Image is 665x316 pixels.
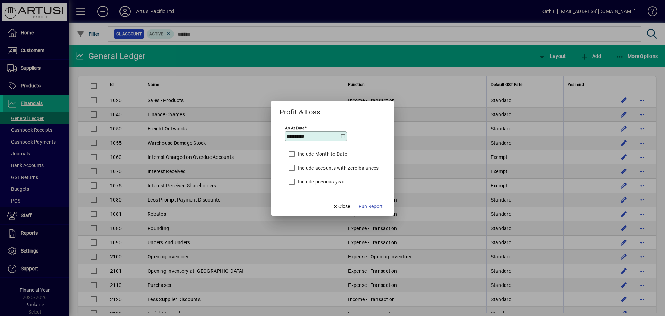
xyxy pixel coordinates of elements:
h2: Profit & Loss [271,101,328,118]
label: Include previous year [296,178,345,185]
label: Include Month to Date [296,151,347,157]
label: Include accounts with zero balances [296,164,379,171]
mat-label: As at date [285,125,304,130]
span: Run Report [358,203,383,210]
button: Close [330,200,353,213]
span: Close [332,203,351,210]
button: Run Report [356,200,385,213]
